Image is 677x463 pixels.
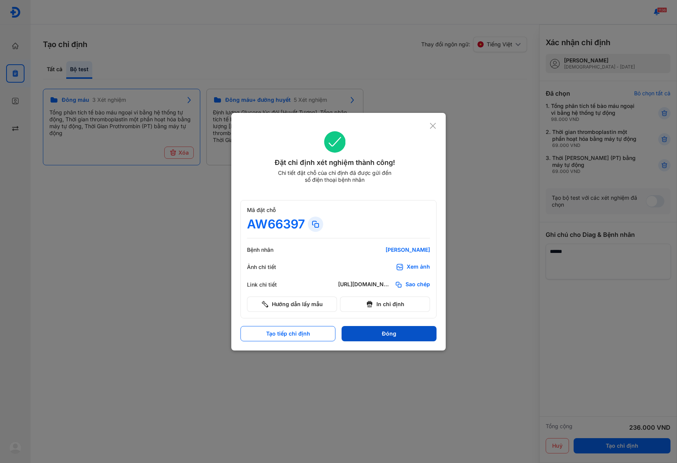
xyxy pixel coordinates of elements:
button: Tạo tiếp chỉ định [240,326,335,341]
div: Bệnh nhân [247,246,293,253]
div: [URL][DOMAIN_NAME] [338,281,392,289]
div: Mã đặt chỗ [247,207,430,214]
div: Chi tiết đặt chỗ của chỉ định đã được gửi đến số điện thoại bệnh nhân [275,170,395,183]
div: [PERSON_NAME] [338,246,430,253]
button: In chỉ định [340,297,430,312]
div: AW66397 [247,217,305,232]
button: Đóng [342,326,437,341]
div: Ảnh chi tiết [247,264,293,271]
span: Sao chép [406,281,430,289]
div: Link chi tiết [247,281,293,288]
div: Xem ảnh [407,263,430,271]
button: Hướng dẫn lấy mẫu [247,297,337,312]
div: Đặt chỉ định xét nghiệm thành công! [240,157,429,168]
